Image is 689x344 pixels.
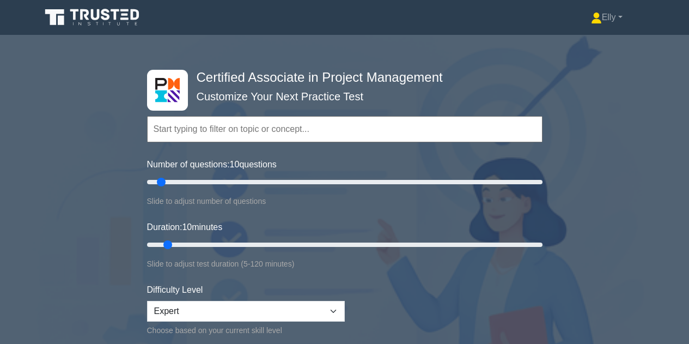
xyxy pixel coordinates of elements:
[147,283,203,297] label: Difficulty Level
[147,221,223,234] label: Duration: minutes
[147,116,542,142] input: Start typing to filter on topic or concept...
[147,195,542,208] div: Slide to adjust number of questions
[147,158,277,171] label: Number of questions: questions
[147,324,345,337] div: Choose based on your current skill level
[565,7,649,28] a: Elly
[192,70,489,86] h4: Certified Associate in Project Management
[147,257,542,270] div: Slide to adjust test duration (5-120 minutes)
[182,222,192,232] span: 10
[230,160,240,169] span: 10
